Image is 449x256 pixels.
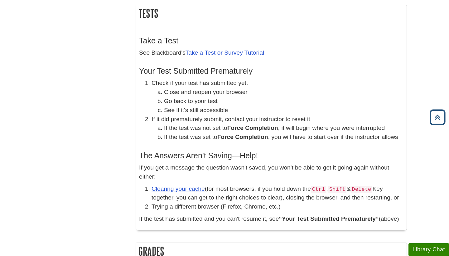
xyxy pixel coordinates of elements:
li: If the test was not set to , it will begin where you were interrupted [164,124,403,133]
a: Clearing your cache [152,185,205,192]
li: Check if your test has submitted yet. [152,79,403,115]
h2: Tests [136,5,407,22]
li: Go back to your test [164,97,403,106]
li: See if it's still accessible [164,106,403,115]
strong: Force Completion [217,134,268,140]
li: (for most browsers, if you hold down the , & Key together, you can get to the right choices to cl... [152,185,403,203]
h3: The Answers Aren't Saving—Help! [139,151,403,160]
strong: Force Completion [227,125,278,131]
li: If it did prematurely submit, contact your instructor to reset it [152,115,403,142]
p: If you get a message the question wasn't saved, you won't be able to get it going again without e... [139,163,403,181]
code: Shift [328,186,347,193]
q: Your Test Submitted Prematurely [279,215,379,222]
a: Back to Top [427,113,447,121]
li: Close and reopen your browser [164,88,403,97]
code: Ctrl [311,186,326,193]
p: If the test has submitted and you can't resume it, see (above) [139,214,403,224]
li: Trying a different browser (Firefox, Chrome, etc.) [152,202,403,211]
p: See Blackboard's . [139,48,403,57]
li: If the test was set to , you will have to start over if the instructor allows [164,133,403,142]
h3: Take a Test [139,36,403,45]
a: Take a Test or Survey Tutorial [186,49,264,56]
button: Library Chat [408,243,449,256]
h3: Your Test Submitted Prematurely [139,66,403,76]
code: Delete [350,186,372,193]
